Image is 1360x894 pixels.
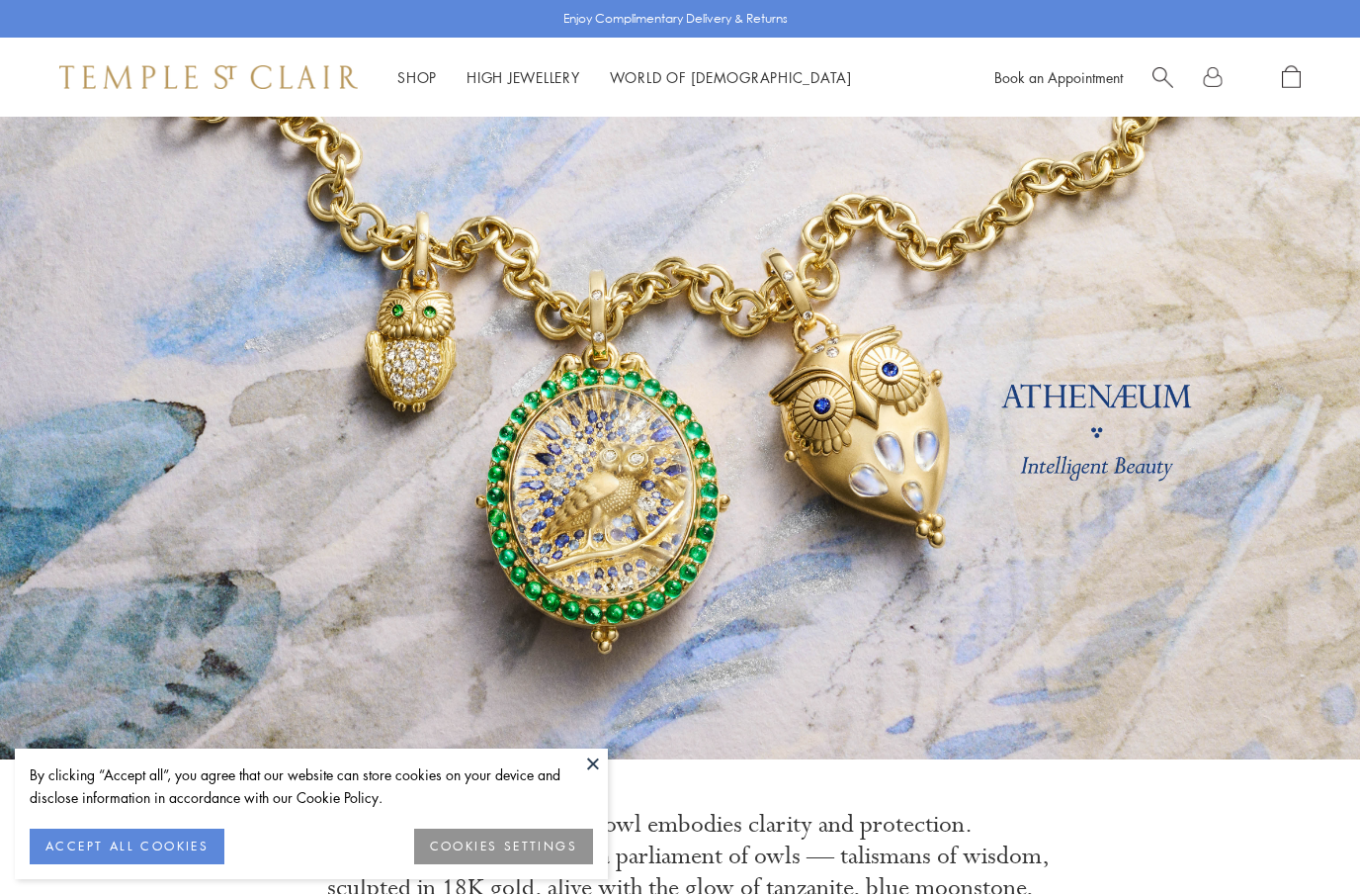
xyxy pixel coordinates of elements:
a: Book an Appointment [994,67,1123,87]
a: Search [1152,65,1173,90]
iframe: Gorgias live chat messenger [1261,801,1340,874]
a: World of [DEMOGRAPHIC_DATA]World of [DEMOGRAPHIC_DATA] [610,67,852,87]
a: Open Shopping Bag [1282,65,1301,90]
img: Temple St. Clair [59,65,358,89]
nav: Main navigation [397,65,852,90]
div: By clicking “Accept all”, you agree that our website can store cookies on your device and disclos... [30,763,593,809]
a: High JewelleryHigh Jewellery [467,67,580,87]
p: Enjoy Complimentary Delivery & Returns [563,9,788,29]
button: COOKIES SETTINGS [414,829,593,864]
button: ACCEPT ALL COOKIES [30,829,224,864]
a: ShopShop [397,67,437,87]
